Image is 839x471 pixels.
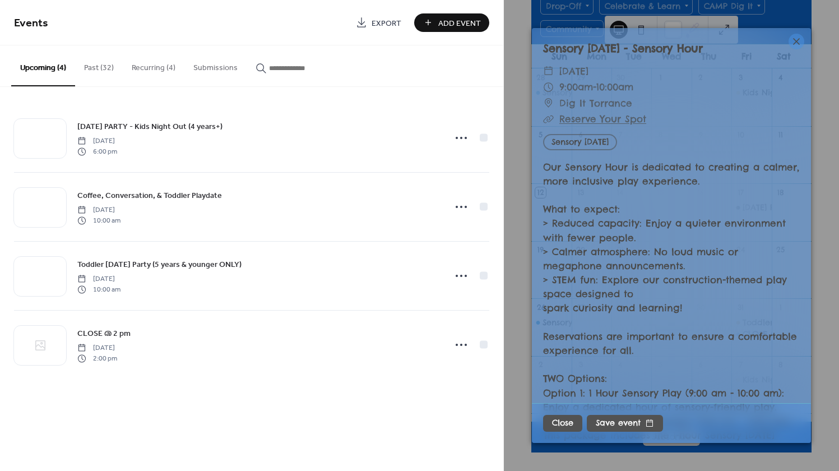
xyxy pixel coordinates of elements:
button: Add Event [414,13,489,32]
span: Events [14,12,48,34]
a: Export [347,13,410,32]
div: ​ [543,111,554,127]
div: ​ [543,79,554,95]
span: [DATE] PARTY - Kids Night Out (4 years+) [77,121,223,133]
span: CLOSE @ 2 pm [77,328,131,340]
span: [DATE] [77,136,117,146]
div: ​ [543,63,554,80]
span: Toddler [DATE] Party (5 years & younger ONLY) [77,259,242,271]
a: [DATE] PARTY - Kids Night Out (4 years+) [77,120,223,133]
button: Past (32) [75,45,123,85]
span: 10:00am [596,81,633,93]
span: [DATE] [559,63,588,80]
span: [DATE] [77,274,120,284]
span: 2:00 pm [77,353,117,363]
span: 9:00am [559,81,593,93]
span: 10:00 am [77,284,120,294]
span: Add Event [438,17,481,29]
a: Coffee, Conversation, & Toddler Playdate [77,189,222,202]
span: [DATE] [77,343,117,353]
button: Recurring (4) [123,45,184,85]
button: Upcoming (4) [11,45,75,86]
a: Sensory [DATE] - Sensory Hour [543,41,703,55]
span: Coffee, Conversation, & Toddler Playdate [77,190,222,202]
span: 6:00 pm [77,146,117,156]
a: Toddler [DATE] Party (5 years & younger ONLY) [77,258,242,271]
a: Reserve Your Spot [559,113,646,124]
span: 10:00 am [77,215,120,225]
span: Export [372,17,401,29]
span: - [593,81,596,93]
button: Submissions [184,45,247,85]
span: Dig It Torrance [559,95,632,112]
div: ​ [543,95,554,112]
button: Close [543,415,582,432]
a: CLOSE @ 2 pm [77,327,131,340]
span: [DATE] [77,205,120,215]
button: Save event [587,415,663,432]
